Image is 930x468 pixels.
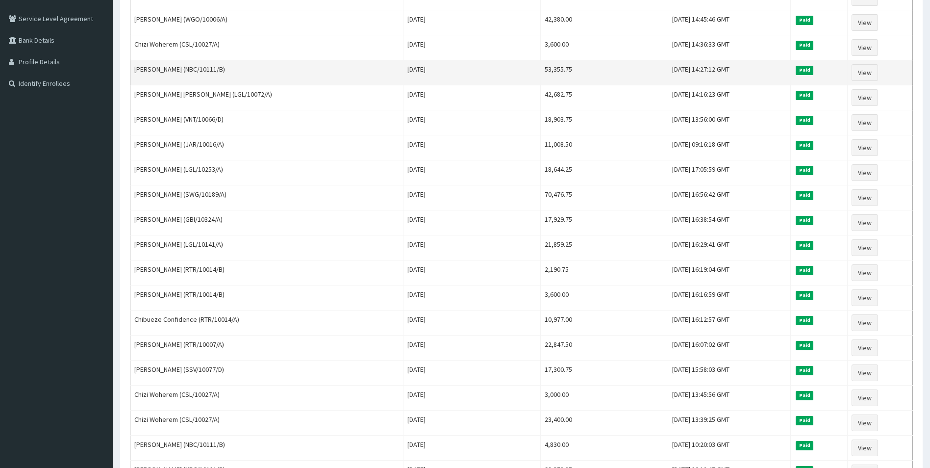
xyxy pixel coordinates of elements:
td: [DATE] [403,210,540,235]
td: [PERSON_NAME] (SSV/10077/D) [130,361,403,386]
span: Paid [796,391,813,400]
td: [DATE] [403,185,540,210]
td: [DATE] 13:56:00 GMT [668,110,790,135]
span: Paid [796,241,813,250]
td: 70,476.75 [541,185,668,210]
td: [DATE] [403,135,540,160]
a: View [852,164,878,181]
span: Paid [796,91,813,100]
a: View [852,214,878,231]
td: 53,355.75 [541,60,668,85]
td: [DATE] [403,311,540,336]
td: Chibueze Confidence (RTR/10014/A) [130,311,403,336]
td: 17,929.75 [541,210,668,235]
td: 21,859.25 [541,235,668,260]
td: [PERSON_NAME] (RTR/10007/A) [130,336,403,361]
span: Paid [796,116,813,125]
a: View [852,39,878,56]
td: [DATE] 16:56:42 GMT [668,185,790,210]
td: 11,008.50 [541,135,668,160]
td: [DATE] 13:45:56 GMT [668,386,790,411]
td: [DATE] 14:45:46 GMT [668,10,790,35]
td: [DATE] 16:19:04 GMT [668,260,790,286]
td: [DATE] 14:27:12 GMT [668,60,790,85]
td: 3,000.00 [541,386,668,411]
td: [PERSON_NAME] [PERSON_NAME] (LGL/10072/A) [130,85,403,110]
td: [DATE] 16:07:02 GMT [668,336,790,361]
a: View [852,440,878,456]
span: Paid [796,66,813,75]
td: [DATE] 10:20:03 GMT [668,436,790,461]
td: [PERSON_NAME] (LGL/10141/A) [130,235,403,260]
td: [DATE] [403,235,540,260]
span: Paid [796,416,813,425]
span: Paid [796,141,813,150]
a: View [852,64,878,81]
td: [DATE] [403,35,540,60]
td: [DATE] [403,60,540,85]
td: [PERSON_NAME] (LGL/10253/A) [130,160,403,185]
span: Paid [796,41,813,50]
td: [DATE] [403,361,540,386]
td: [DATE] 14:16:23 GMT [668,85,790,110]
td: [DATE] 16:12:57 GMT [668,311,790,336]
a: View [852,339,878,356]
td: [PERSON_NAME] (NBC/10111/B) [130,60,403,85]
td: [PERSON_NAME] (SWG/10189/A) [130,185,403,210]
td: [DATE] 17:05:59 GMT [668,160,790,185]
td: Chizi Woherem (CSL/10027/A) [130,35,403,60]
td: [PERSON_NAME] (RTR/10014/B) [130,260,403,286]
a: View [852,364,878,381]
a: View [852,239,878,256]
a: View [852,264,878,281]
a: View [852,139,878,156]
td: Chizi Woherem (CSL/10027/A) [130,386,403,411]
td: 17,300.75 [541,361,668,386]
td: Chizi Woherem (CSL/10027/A) [130,411,403,436]
td: 3,600.00 [541,286,668,311]
td: [DATE] 16:38:54 GMT [668,210,790,235]
span: Paid [796,316,813,325]
td: [DATE] [403,160,540,185]
a: View [852,390,878,406]
span: Paid [796,341,813,350]
td: [DATE] [403,260,540,286]
span: Paid [796,191,813,200]
td: [DATE] 14:36:33 GMT [668,35,790,60]
a: View [852,14,878,31]
span: Paid [796,266,813,275]
td: [DATE] [403,436,540,461]
td: 22,847.50 [541,336,668,361]
td: 42,682.75 [541,85,668,110]
td: [DATE] 09:16:18 GMT [668,135,790,160]
a: View [852,314,878,331]
a: View [852,89,878,106]
span: Paid [796,366,813,375]
td: [DATE] [403,336,540,361]
td: [PERSON_NAME] (GBI/10324/A) [130,210,403,235]
a: View [852,114,878,131]
td: 18,903.75 [541,110,668,135]
td: 2,190.75 [541,260,668,286]
span: Paid [796,166,813,175]
td: [DATE] [403,386,540,411]
span: Paid [796,441,813,450]
td: [PERSON_NAME] (JAR/10016/A) [130,135,403,160]
td: [DATE] 16:16:59 GMT [668,286,790,311]
td: 42,380.00 [541,10,668,35]
td: [DATE] [403,10,540,35]
a: View [852,415,878,431]
td: 3,600.00 [541,35,668,60]
td: [DATE] 16:29:41 GMT [668,235,790,260]
a: View [852,289,878,306]
td: [PERSON_NAME] (VNT/10066/D) [130,110,403,135]
span: Paid [796,216,813,225]
span: Paid [796,16,813,25]
td: 4,830.00 [541,436,668,461]
td: 10,977.00 [541,311,668,336]
a: View [852,189,878,206]
td: [DATE] 13:39:25 GMT [668,411,790,436]
td: [PERSON_NAME] (RTR/10014/B) [130,286,403,311]
td: [DATE] [403,411,540,436]
span: Paid [796,291,813,300]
